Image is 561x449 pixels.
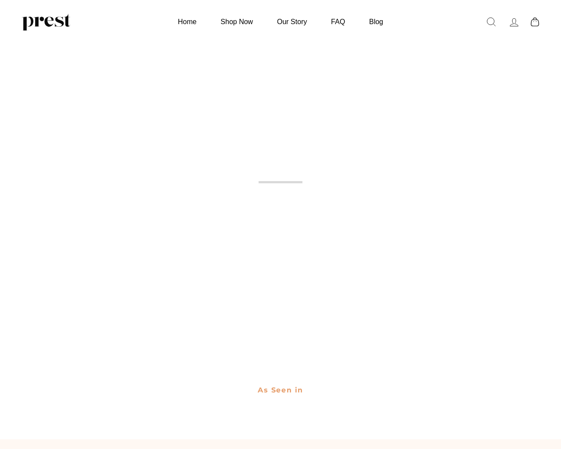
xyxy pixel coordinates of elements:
[167,13,208,30] a: Home
[320,13,356,30] a: FAQ
[167,13,394,30] ul: Primary
[266,13,318,30] a: Our Story
[24,380,537,400] h2: As Seen in
[358,13,394,30] a: Blog
[209,13,264,30] a: Shop Now
[22,13,70,31] img: PREST ORGANICS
